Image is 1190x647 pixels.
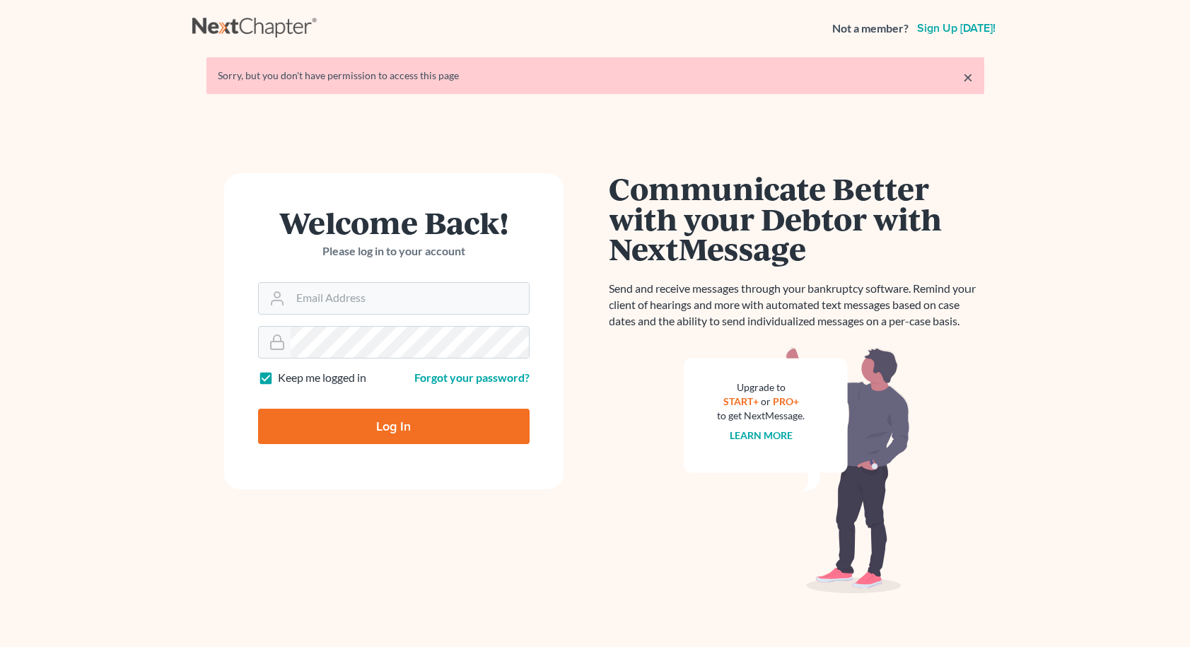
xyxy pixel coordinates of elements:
a: Forgot your password? [414,371,530,384]
div: Sorry, but you don't have permission to access this page [218,69,973,83]
a: Learn more [730,429,793,441]
a: × [963,69,973,86]
h1: Welcome Back! [258,207,530,238]
span: or [761,395,771,407]
a: START+ [723,395,759,407]
img: nextmessage_bg-59042aed3d76b12b5cd301f8e5b87938c9018125f34e5fa2b7a6b67550977c72.svg [684,346,910,594]
p: Send and receive messages through your bankruptcy software. Remind your client of hearings and mo... [609,281,984,330]
a: Sign up [DATE]! [914,23,998,34]
h1: Communicate Better with your Debtor with NextMessage [609,173,984,264]
label: Keep me logged in [278,370,366,386]
strong: Not a member? [832,21,909,37]
input: Email Address [291,283,529,314]
p: Please log in to your account [258,243,530,260]
div: Upgrade to [718,380,805,395]
a: PRO+ [773,395,799,407]
input: Log In [258,409,530,444]
div: to get NextMessage. [718,409,805,423]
